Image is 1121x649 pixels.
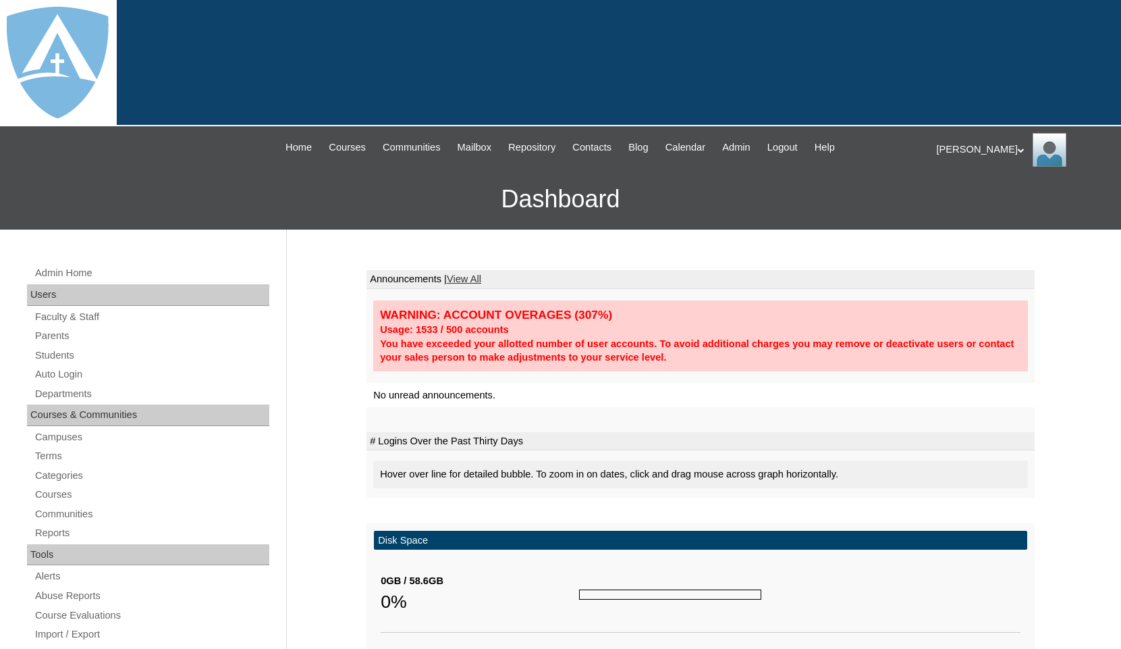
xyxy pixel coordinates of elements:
a: Auto Login [34,366,269,383]
span: Calendar [665,140,705,155]
a: Alerts [34,568,269,585]
span: Repository [508,140,555,155]
span: Home [285,140,312,155]
a: Course Evaluations [34,607,269,624]
img: logo-white.png [7,7,109,118]
span: Mailbox [458,140,492,155]
div: Courses & Communities [27,405,269,426]
a: Admin [715,140,757,155]
a: Reports [34,525,269,542]
a: Departments [34,386,269,403]
span: Courses [329,140,366,155]
a: Communities [34,506,269,523]
div: 0GB / 58.6GB [381,574,579,588]
a: Students [34,347,269,364]
a: Mailbox [451,140,499,155]
div: WARNING: ACCOUNT OVERAGES (307%) [380,307,1021,323]
a: Logout [761,140,804,155]
a: View All [447,274,481,284]
div: You have exceeded your allotted number of user accounts. To avoid additional charges you may remo... [380,337,1021,365]
a: Blog [622,140,655,155]
a: Home [279,140,319,155]
a: Admin Home [34,265,269,282]
span: Blog [628,140,648,155]
span: Admin [722,140,750,155]
div: [PERSON_NAME] [937,133,1108,167]
h3: Dashboard [7,169,1114,230]
td: Disk Space [374,531,1027,550]
a: Courses [322,140,373,155]
a: Parents [34,328,269,344]
div: 0% [381,588,579,615]
div: Users [27,284,269,306]
div: Hover over line for detailed bubble. To zoom in on dates, click and drag mouse across graph horiz... [373,461,1028,488]
a: Import / Export [34,626,269,643]
span: Communities [383,140,441,155]
a: Help [808,140,842,155]
a: Calendar [659,140,712,155]
span: Contacts [572,140,611,155]
span: Help [815,140,835,155]
a: Courses [34,486,269,503]
a: Faculty & Staff [34,309,269,326]
a: Contacts [566,140,618,155]
a: Repository [501,140,562,155]
td: No unread announcements. [366,383,1035,408]
td: # Logins Over the Past Thirty Days [366,432,1035,451]
td: Announcements | [366,270,1035,289]
a: Communities [376,140,447,155]
a: Abuse Reports [34,588,269,604]
a: Campuses [34,429,269,446]
strong: Usage: 1533 / 500 accounts [380,324,509,335]
a: Categories [34,467,269,484]
img: Thomas Lambert [1033,133,1066,167]
div: Tools [27,544,269,566]
span: Logout [767,140,798,155]
a: Terms [34,448,269,465]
